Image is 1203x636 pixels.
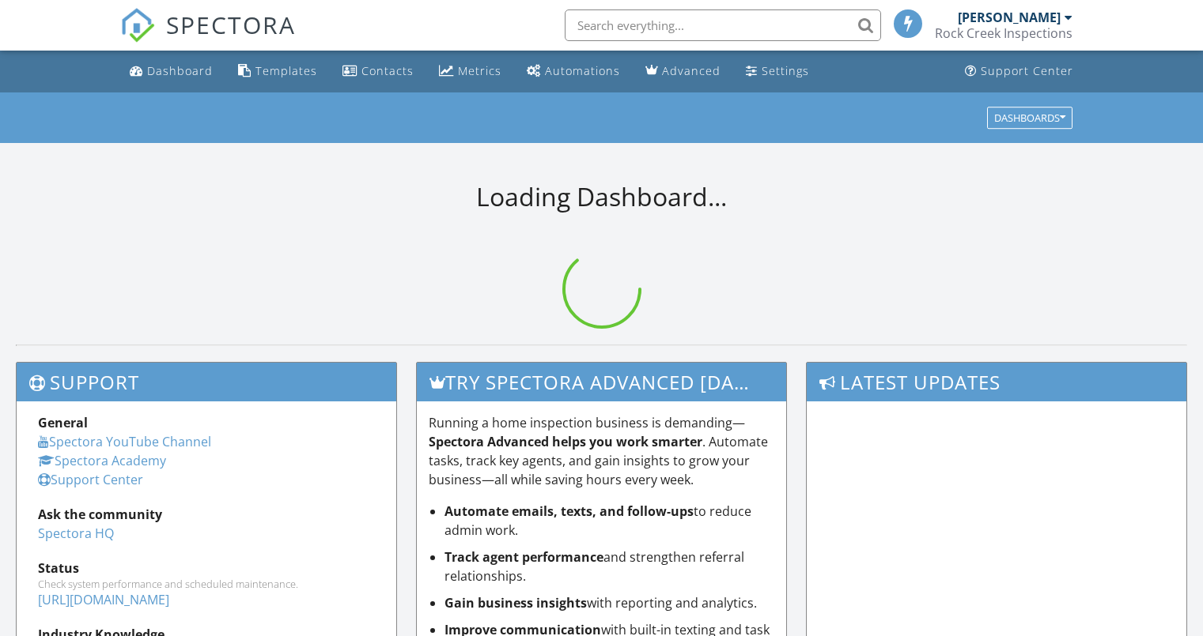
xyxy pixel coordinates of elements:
strong: General [38,414,88,431]
div: Settings [762,63,809,78]
div: Dashboards [994,112,1065,123]
div: Ask the community [38,505,375,524]
input: Search everything... [565,9,881,41]
a: Contacts [336,57,420,86]
a: Support Center [959,57,1080,86]
a: Advanced [639,57,727,86]
li: and strengthen referral relationships. [445,548,775,585]
div: Templates [255,63,317,78]
a: Settings [740,57,815,86]
a: Spectora Academy [38,452,166,469]
div: Metrics [458,63,501,78]
div: Support Center [981,63,1073,78]
h3: Latest Updates [807,363,1186,401]
a: Spectora HQ [38,525,114,542]
a: Metrics [433,57,508,86]
span: SPECTORA [166,8,296,41]
div: Advanced [662,63,721,78]
a: Templates [232,57,323,86]
strong: Track agent performance [445,548,603,566]
a: SPECTORA [120,21,296,55]
a: Support Center [38,471,143,488]
a: Automations (Basic) [520,57,626,86]
div: Dashboard [147,63,213,78]
div: Contacts [361,63,414,78]
div: Rock Creek Inspections [935,25,1072,41]
h3: Try spectora advanced [DATE] [417,363,787,401]
strong: Automate emails, texts, and follow-ups [445,502,694,520]
li: with reporting and analytics. [445,593,775,612]
strong: Gain business insights [445,594,587,612]
div: Status [38,559,375,578]
a: Spectora YouTube Channel [38,433,211,450]
div: Automations [545,63,620,78]
h3: Support [17,363,396,401]
a: [URL][DOMAIN_NAME] [38,591,169,608]
p: Running a home inspection business is demanding— . Automate tasks, track key agents, and gain ins... [429,413,775,489]
strong: Spectora Advanced helps you work smarter [429,433,702,450]
div: Check system performance and scheduled maintenance. [38,578,375,590]
img: The Best Home Inspection Software - Spectora [120,8,155,43]
div: [PERSON_NAME] [958,9,1061,25]
li: to reduce admin work. [445,502,775,540]
a: Dashboard [123,57,219,86]
button: Dashboards [987,107,1072,129]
